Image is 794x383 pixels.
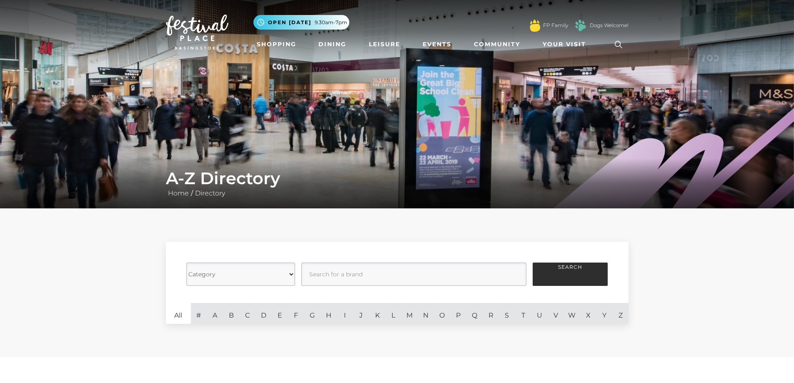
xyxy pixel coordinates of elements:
a: N [418,303,434,324]
a: R [483,303,499,324]
a: B [223,303,239,324]
a: Home [166,189,191,197]
a: P [450,303,466,324]
a: W [564,303,580,324]
a: Y [596,303,613,324]
a: FP Family [543,22,568,29]
a: All [166,303,191,324]
a: Dogs Welcome! [590,22,629,29]
a: S [499,303,515,324]
a: G [304,303,321,324]
a: I [337,303,353,324]
a: E [272,303,288,324]
a: A [207,303,223,324]
a: Dining [315,37,350,52]
a: T [515,303,531,324]
a: Z [612,303,629,324]
div: / [160,168,635,198]
button: Open [DATE] 9.30am-7pm [253,15,349,30]
a: U [531,303,548,324]
a: C [239,303,255,324]
a: L [386,303,402,324]
button: Search [533,263,608,286]
img: Festival Place Logo [166,15,228,50]
a: M [401,303,418,324]
a: Shopping [253,37,300,52]
a: # [191,303,207,324]
a: X [580,303,596,324]
a: K [369,303,386,324]
a: Community [471,37,523,52]
input: Search for a brand [301,263,526,286]
a: Leisure [366,37,403,52]
a: Directory [193,189,227,197]
a: V [548,303,564,324]
a: Your Visit [539,37,594,52]
a: F [288,303,304,324]
span: Open [DATE] [268,19,311,26]
span: 9.30am-7pm [315,19,347,26]
a: J [353,303,369,324]
a: Q [466,303,483,324]
a: Events [419,37,455,52]
a: H [321,303,337,324]
a: D [255,303,272,324]
h1: A-Z Directory [166,168,629,188]
span: Your Visit [543,40,586,49]
a: O [434,303,450,324]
